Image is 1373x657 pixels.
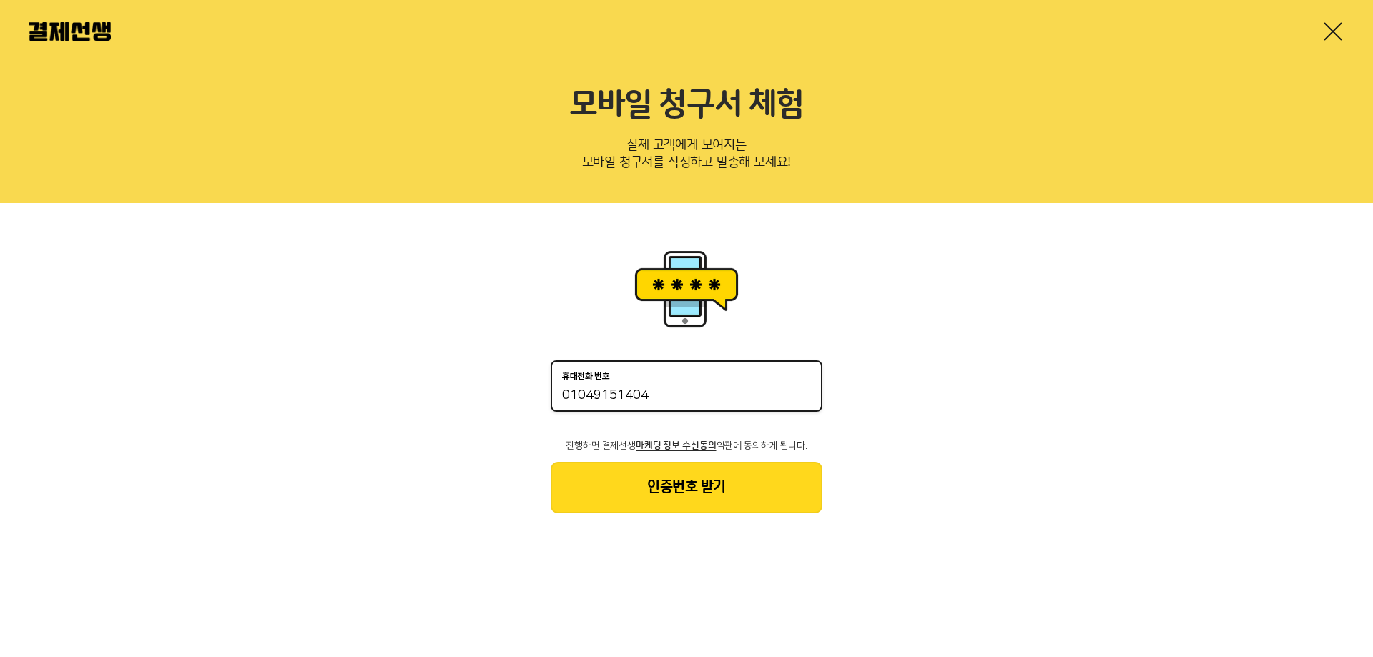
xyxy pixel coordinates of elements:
img: 결제선생 [29,22,111,41]
img: 휴대폰인증 이미지 [629,246,744,332]
h2: 모바일 청구서 체험 [29,86,1344,124]
button: 인증번호 받기 [551,462,822,513]
p: 실제 고객에게 보여지는 모바일 청구서를 작성하고 발송해 보세요! [29,133,1344,180]
input: 휴대전화 번호 [562,387,811,405]
p: 진행하면 결제선생 약관에 동의하게 됩니다. [551,440,822,450]
span: 마케팅 정보 수신동의 [636,440,716,450]
p: 휴대전화 번호 [562,372,610,382]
